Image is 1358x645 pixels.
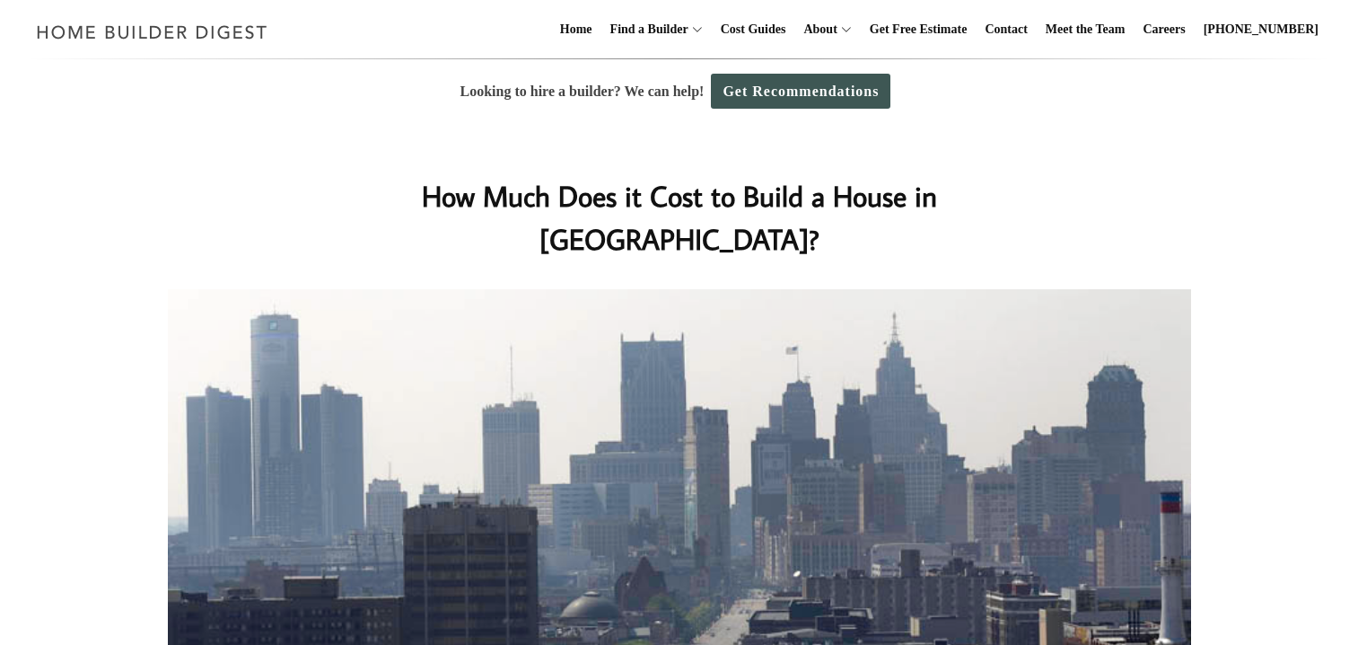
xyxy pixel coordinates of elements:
img: Home Builder Digest [29,14,276,49]
h1: How Much Does it Cost to Build a House in [GEOGRAPHIC_DATA]? [321,174,1038,261]
a: Contact [977,1,1034,58]
a: Find a Builder [603,1,688,58]
a: Home [553,1,600,58]
a: Get Recommendations [711,74,890,109]
a: [PHONE_NUMBER] [1196,1,1326,58]
a: Meet the Team [1038,1,1133,58]
a: About [796,1,837,58]
a: Careers [1136,1,1193,58]
a: Get Free Estimate [863,1,975,58]
a: Cost Guides [714,1,793,58]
